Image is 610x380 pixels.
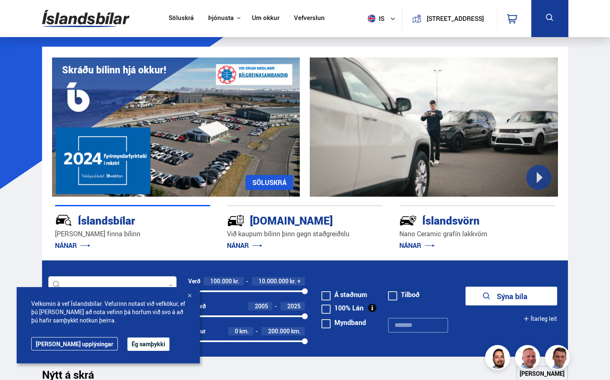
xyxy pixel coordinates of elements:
a: NÁNAR [399,241,435,250]
a: Vefverslun [294,14,325,23]
img: eKx6w-_Home_640_.png [52,57,300,197]
img: tr5P-W3DuiFaO7aO.svg [227,212,244,229]
a: [PERSON_NAME] upplýsingar [31,337,118,350]
div: [DOMAIN_NAME] [227,212,353,227]
div: Verð [188,278,200,285]
img: siFngHWaQ9KaOqBr.png [516,346,541,371]
img: -Svtn6bYgwAsiwNX.svg [399,212,417,229]
label: Á staðnum [321,291,367,298]
p: Nano Ceramic grafín lakkvörn [399,229,555,239]
div: Íslandsvörn [399,212,525,227]
button: Sýna bíla [466,287,557,305]
label: Myndband [321,319,366,326]
span: 0 [235,327,238,335]
img: FbJEzSuNWCJXmdc-.webp [546,346,571,371]
button: Þjónusta [208,14,234,22]
a: [STREET_ADDRESS] [407,7,492,30]
p: [PERSON_NAME] finna bílinn [55,229,211,239]
button: [STREET_ADDRESS] [425,15,486,22]
a: NÁNAR [227,241,262,250]
label: Tilboð [388,291,420,298]
button: is [364,6,402,31]
span: km. [239,328,249,335]
span: 2025 [287,302,301,310]
button: Ítarleg leit [523,309,557,328]
img: nhp88E3Fdnt1Opn2.png [486,346,511,371]
a: SÖLUSKRÁ [246,175,293,190]
span: km. [291,328,301,335]
img: svg+xml;base64,PHN2ZyB4bWxucz0iaHR0cDovL3d3dy53My5vcmcvMjAwMC9zdmciIHdpZHRoPSI1MTIiIGhlaWdodD0iNT... [368,15,376,22]
a: Um okkur [252,14,279,23]
span: + [297,278,301,285]
label: 100% Lán [321,305,364,311]
span: Velkomin á vef Íslandsbílar. Vefurinn notast við vefkökur, ef þú [PERSON_NAME] að nota vefinn þá ... [31,300,185,325]
span: kr. [233,278,239,285]
span: is [364,15,385,22]
p: Við kaupum bílinn þinn gegn staðgreiðslu [227,229,383,239]
span: 200.000 [268,327,290,335]
span: 2005 [255,302,268,310]
button: Ég samþykki [127,337,169,351]
img: G0Ugv5HjCgRt.svg [42,5,129,32]
a: Söluskrá [169,14,194,23]
span: kr. [290,278,296,285]
span: 10.000.000 [259,277,289,285]
span: 100.000 [210,277,232,285]
a: NÁNAR [55,241,90,250]
div: Íslandsbílar [55,212,181,227]
h1: Skráðu bílinn hjá okkur! [62,64,166,75]
img: JRvxyua_JYH6wB4c.svg [55,212,72,229]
